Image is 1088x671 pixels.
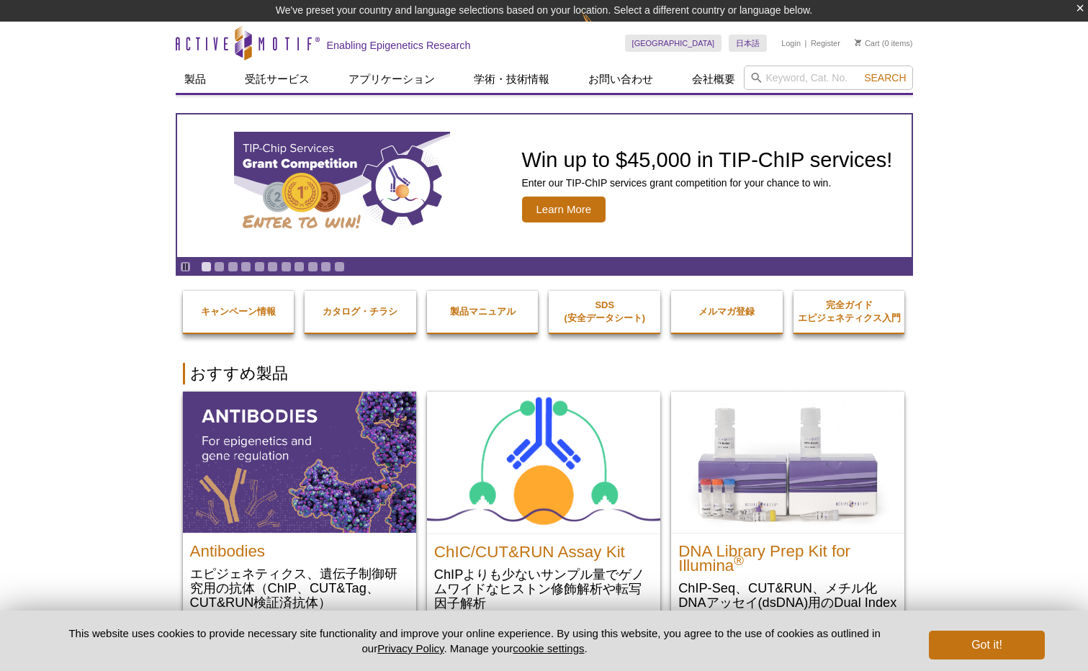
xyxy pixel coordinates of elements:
[190,537,409,559] h2: Antibodies
[582,11,620,45] img: Change Here
[860,71,910,84] button: Search
[671,392,904,639] a: DNA Library Prep Kit for Illumina DNA Library Prep Kit for Illumina® ChIP-Seq、CUT&RUN、メチル化DNAアッセイ...
[678,537,897,573] h2: DNA Library Prep Kit for Illumina
[671,291,783,333] a: メルマガ登録
[177,114,912,257] article: TIP-ChIP Services Grant Competition
[307,261,318,272] a: Go to slide 9
[580,66,662,93] a: お問い合わせ
[698,306,755,317] strong: メルマガ登録
[427,392,660,533] img: ChIC/CUT&RUN Assay Kit
[177,114,912,257] a: TIP-ChIP Services Grant Competition Win up to $45,000 in TIP-ChIP services! Enter our TIP-ChIP se...
[323,306,397,317] strong: カタログ・チラシ
[793,284,905,339] a: 完全ガイドエピジェネティクス入門
[522,176,893,189] p: Enter our TIP-ChIP services grant competition for your chance to win.
[327,39,471,52] h2: Enabling Epigenetics Research
[176,66,215,93] a: 製品
[683,66,744,93] a: 会社概要
[450,306,516,317] strong: 製品マニュアル
[281,261,292,272] a: Go to slide 7
[334,261,345,272] a: Go to slide 11
[465,66,558,93] a: 学術・技術情報
[240,261,251,272] a: Go to slide 4
[44,626,906,656] p: This website uses cookies to provide necessary site functionality and improve your online experie...
[236,66,318,93] a: 受託サービス
[744,66,913,90] input: Keyword, Cat. No.
[180,261,191,272] a: Toggle autoplay
[855,39,861,46] img: Your Cart
[798,300,901,323] strong: 完全ガイド エピジェネティクス入門
[234,132,450,240] img: TIP-ChIP Services Grant Competition
[522,197,606,222] span: Learn More
[427,392,660,625] a: ChIC/CUT&RUN Assay Kit ChIC/CUT&RUN Assay Kit ChIPよりも少ないサンプル量でゲノムワイドなヒストン修飾解析や転写因子解析
[305,291,416,333] a: カタログ・チラシ
[811,38,840,48] a: Register
[781,38,801,48] a: Login
[805,35,807,52] li: |
[320,261,331,272] a: Go to slide 10
[855,35,913,52] li: (0 items)
[377,642,444,654] a: Privacy Policy
[549,284,660,339] a: SDS(安全データシート)
[513,642,584,654] button: cookie settings
[294,261,305,272] a: Go to slide 8
[625,35,722,52] a: [GEOGRAPHIC_DATA]
[427,291,539,333] a: 製品マニュアル
[340,66,444,93] a: アプリケーション
[267,261,278,272] a: Go to slide 6
[864,72,906,84] span: Search
[729,35,767,52] a: 日本語
[522,149,893,171] h2: Win up to $45,000 in TIP-ChIP services!
[855,38,880,48] a: Cart
[183,291,295,333] a: キャンペーン情報
[201,261,212,272] a: Go to slide 1
[254,261,265,272] a: Go to slide 5
[734,553,744,568] sup: ®
[214,261,225,272] a: Go to slide 2
[183,363,906,384] h2: おすすめ製品
[434,538,653,559] h2: ChIC/CUT&RUN Assay Kit
[183,392,416,533] img: All Antibodies
[228,261,238,272] a: Go to slide 3
[434,567,653,611] p: ChIPよりも少ないサンプル量でゲノムワイドなヒストン修飾解析や転写因子解析
[183,392,416,624] a: All Antibodies Antibodies エピジェネティクス、遺伝子制御研究用の抗体（ChIP、CUT&Tag、CUT&RUN検証済抗体）
[190,566,409,610] p: エピジェネティクス、遺伝子制御研究用の抗体（ChIP、CUT&Tag、CUT&RUN検証済抗体）
[671,392,904,533] img: DNA Library Prep Kit for Illumina
[929,631,1044,659] button: Got it!
[678,580,897,624] p: ChIP-Seq、CUT&RUN、メチル化DNAアッセイ(dsDNA)用のDual Index NGS Library 調製キット
[201,306,276,317] strong: キャンペーン情報
[564,300,645,323] strong: SDS (安全データシート)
